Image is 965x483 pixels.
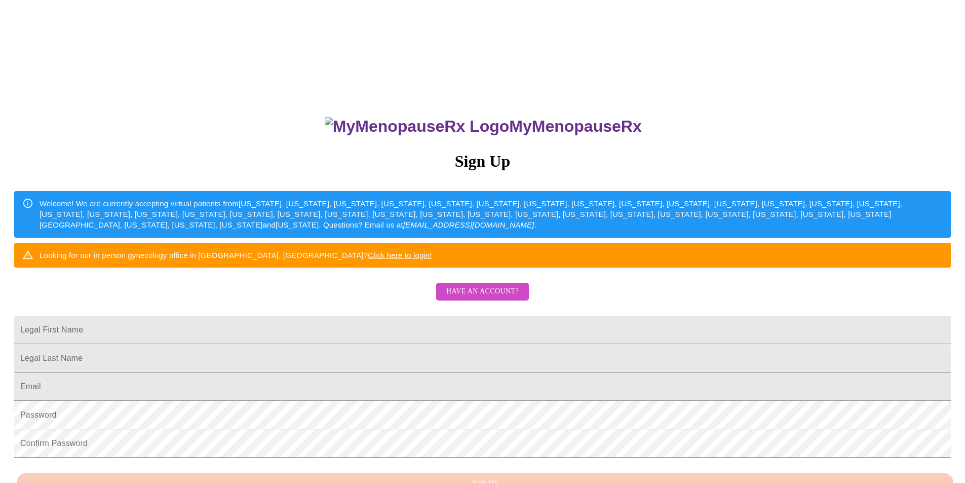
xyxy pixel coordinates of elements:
a: Click here to login! [368,251,432,259]
em: [EMAIL_ADDRESS][DOMAIN_NAME] [403,220,534,229]
span: Have an account? [446,285,519,298]
a: Have an account? [434,294,531,303]
h3: Sign Up [14,152,951,171]
h3: MyMenopauseRx [16,117,951,136]
img: MyMenopauseRx Logo [325,117,509,136]
div: Looking for our in person gynecology office in [GEOGRAPHIC_DATA], [GEOGRAPHIC_DATA]? [40,246,432,265]
button: Have an account? [436,283,529,301]
div: Welcome! We are currently accepting virtual patients from [US_STATE], [US_STATE], [US_STATE], [US... [40,194,943,235]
